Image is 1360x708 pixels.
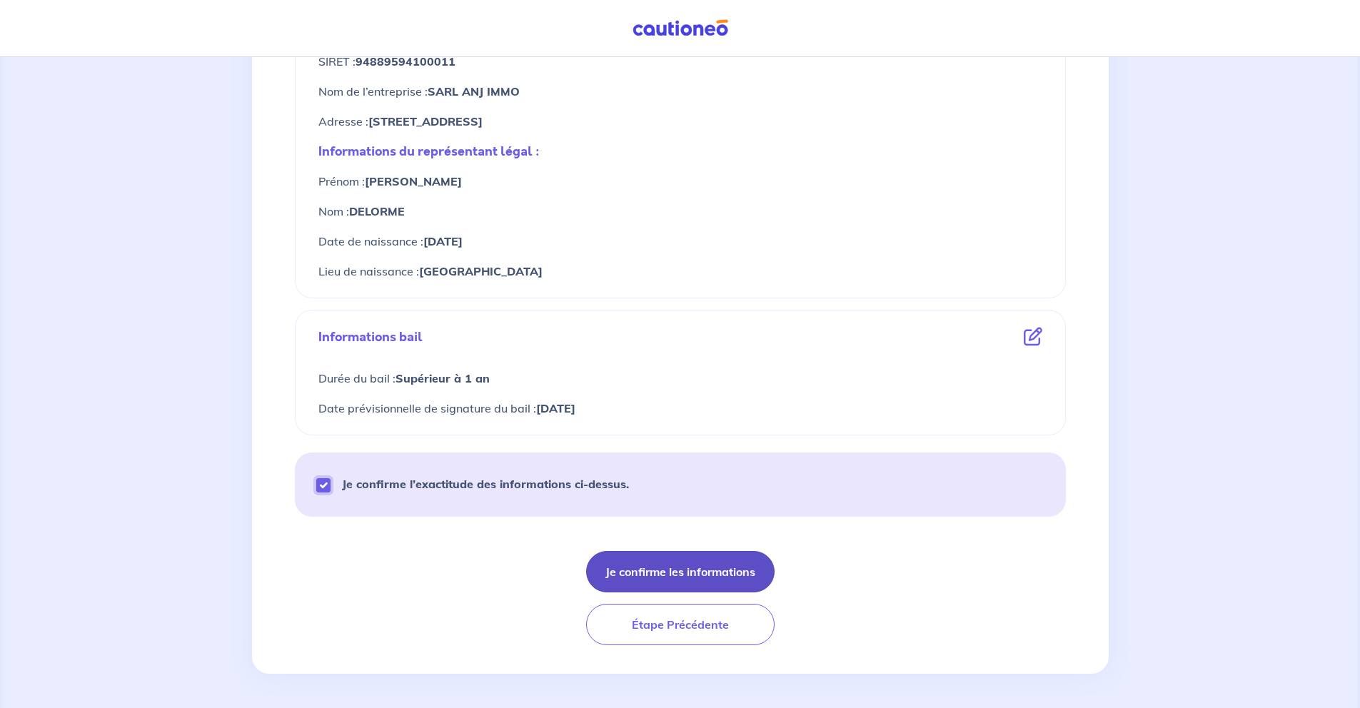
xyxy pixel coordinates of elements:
[318,399,1042,418] p: Date prévisionnelle de signature du bail :
[318,52,1042,71] p: SIRET :
[318,112,1042,131] p: Adresse :
[627,19,734,37] img: Cautioneo
[536,401,575,415] strong: [DATE]
[368,114,483,128] strong: [STREET_ADDRESS]
[318,172,1042,191] p: Prénom :
[318,232,1042,251] p: Date de naissance :
[318,202,1042,221] p: Nom :
[342,477,629,491] strong: Je confirme l’exactitude des informations ci-dessus.
[586,604,775,645] button: Étape Précédente
[356,54,455,69] strong: 94889594100011
[428,84,520,98] strong: SARL ANJ IMMO
[318,328,423,346] p: Informations bail
[423,234,463,248] strong: [DATE]
[318,369,1042,388] p: Durée du bail :
[365,174,462,188] strong: [PERSON_NAME]
[318,142,540,161] p: Informations du représentant légal :
[349,204,405,218] strong: DELORME
[586,551,775,592] button: Je confirme les informations
[396,371,490,385] strong: Supérieur à 1 an
[318,82,1042,101] p: Nom de l’entreprise :
[318,262,1042,280] p: Lieu de naissance :
[419,264,543,278] strong: [GEOGRAPHIC_DATA]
